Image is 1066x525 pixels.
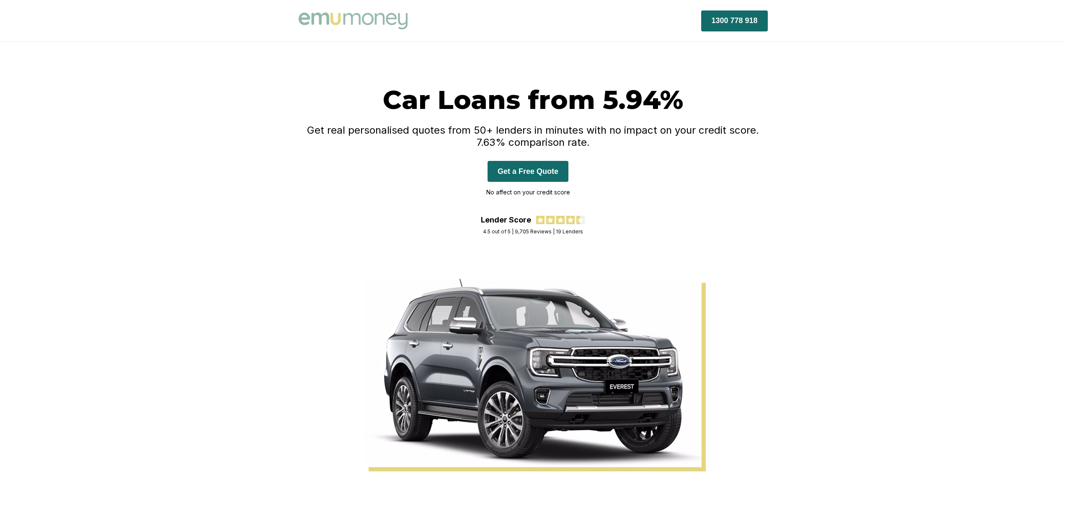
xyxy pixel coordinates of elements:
[299,84,768,116] h1: Car Loans from 5.94%
[488,167,568,176] a: Get a Free Quote
[546,216,555,224] img: review star
[299,13,408,29] img: Emu Money logo
[701,16,767,25] a: 1300 778 918
[483,228,583,235] div: 4.5 out of 5 | 9,705 Reviews | 19 Lenders
[566,216,575,224] img: review star
[701,10,767,31] button: 1300 778 918
[576,216,585,224] img: review star
[299,124,768,148] h4: Get real personalised quotes from 50+ lenders in minutes with no impact on your credit score. 7.6...
[536,216,545,224] img: review star
[556,216,565,224] img: review star
[481,215,531,224] div: Lender Score
[364,279,702,467] img: Car Loans from 5.94%
[488,161,568,182] button: Get a Free Quote
[486,186,570,199] p: No affect on your credit score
